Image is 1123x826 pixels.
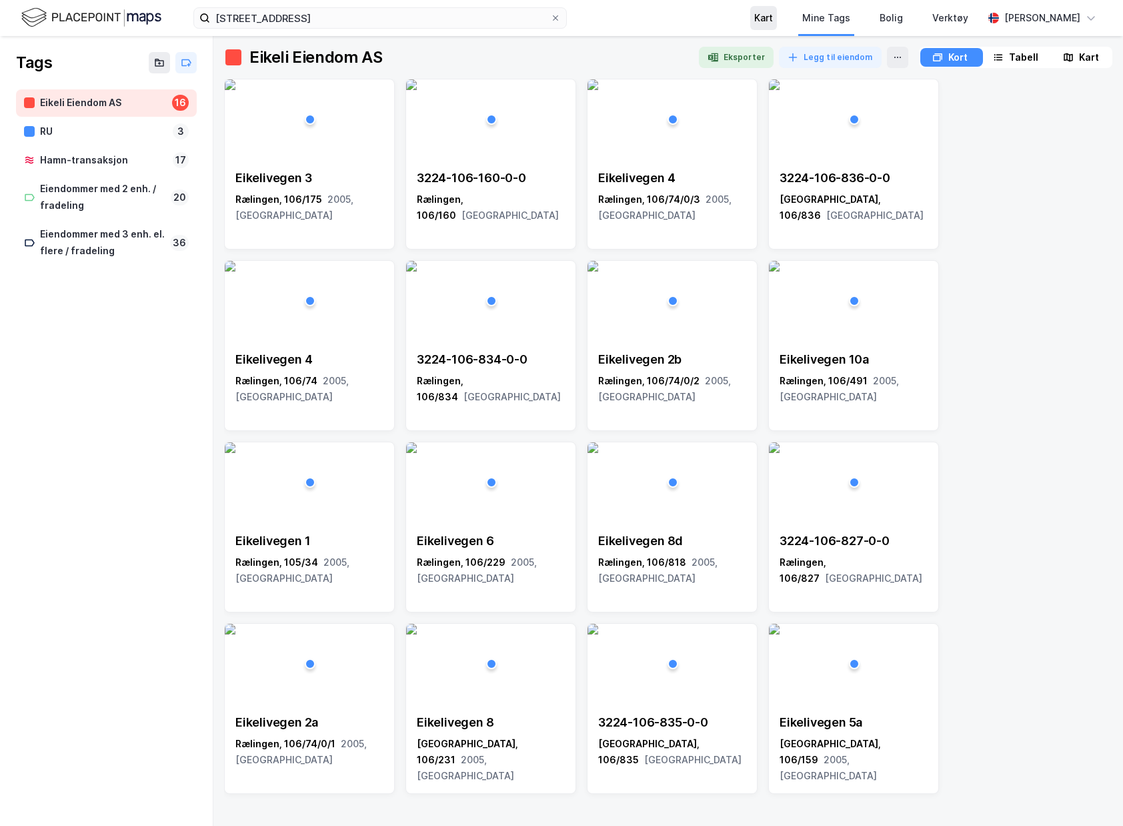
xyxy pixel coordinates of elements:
div: Kart [754,10,773,26]
img: 256x120 [588,79,598,90]
span: 2005, [GEOGRAPHIC_DATA] [417,556,537,584]
div: Eiendommer med 2 enh. / fradeling [40,181,165,214]
div: Rælingen, 106/74/0/2 [598,373,746,405]
div: Rælingen, 106/834 [417,373,565,405]
img: 256x120 [769,624,780,635]
div: 3224-106-836-0-0 [780,170,928,186]
div: Eikelivegen 4 [598,170,746,186]
div: [GEOGRAPHIC_DATA], 106/836 [780,191,928,224]
div: 16 [172,95,189,111]
span: [GEOGRAPHIC_DATA] [463,391,561,402]
div: Eiendommer med 3 enh. el. flere / fradeling [40,226,165,260]
div: [GEOGRAPHIC_DATA], 106/159 [780,736,928,784]
div: Eikelivegen 5a [780,715,928,731]
img: 256x120 [406,442,417,453]
div: Rælingen, 106/160 [417,191,565,224]
iframe: Chat Widget [1056,762,1123,826]
div: Mine Tags [802,10,850,26]
input: Søk på adresse, matrikkel, gårdeiere, leietakere eller personer [210,8,550,28]
div: Hamn-transaksjon [40,152,167,169]
div: Kontrollprogram for chat [1056,762,1123,826]
img: 256x120 [225,624,235,635]
div: Kart [1079,49,1099,65]
div: 36 [170,235,189,251]
img: 256x120 [588,261,598,272]
span: [GEOGRAPHIC_DATA] [461,210,559,221]
div: Kort [948,49,968,65]
img: 256x120 [588,624,598,635]
div: Rælingen, 106/74/0/3 [598,191,746,224]
span: 2005, [GEOGRAPHIC_DATA] [780,754,877,781]
span: 2005, [GEOGRAPHIC_DATA] [780,375,899,402]
img: 256x120 [769,79,780,90]
div: Rælingen, 106/827 [780,554,928,586]
div: [GEOGRAPHIC_DATA], 106/835 [598,736,746,768]
div: Eikelivegen 6 [417,533,565,549]
div: Rælingen, 106/491 [780,373,928,405]
img: 256x120 [225,79,235,90]
div: Rælingen, 106/74/0/1 [235,736,383,768]
div: 20 [171,189,189,205]
img: 256x120 [406,261,417,272]
div: 3224-106-834-0-0 [417,352,565,368]
span: [GEOGRAPHIC_DATA] [644,754,742,765]
a: Eiendommer med 3 enh. el. flere / fradeling36 [16,221,197,265]
div: Tags [16,52,52,73]
img: 256x120 [406,79,417,90]
div: [PERSON_NAME] [1004,10,1080,26]
span: 2005, [GEOGRAPHIC_DATA] [235,375,349,402]
div: Rælingen, 106/74 [235,373,383,405]
span: [GEOGRAPHIC_DATA] [825,572,922,584]
div: Tabell [1009,49,1038,65]
div: Rælingen, 105/34 [235,554,383,586]
div: Eikelivegen 1 [235,533,383,549]
div: 3224-106-835-0-0 [598,715,746,731]
span: 2005, [GEOGRAPHIC_DATA] [598,375,731,402]
span: 2005, [GEOGRAPHIC_DATA] [235,738,367,765]
span: 2005, [GEOGRAPHIC_DATA] [235,193,353,221]
div: Rælingen, 106/229 [417,554,565,586]
div: Eikelivegen 3 [235,170,383,186]
div: Rælingen, 106/175 [235,191,383,224]
div: Eikelivegen 4 [235,352,383,368]
div: Eikelivegen 2a [235,715,383,731]
img: 256x120 [769,261,780,272]
button: Legg til eiendom [779,47,882,68]
a: Eiendommer med 2 enh. / fradeling20 [16,175,197,220]
img: logo.f888ab2527a4732fd821a326f86c7f29.svg [21,6,161,29]
div: Eikelivegen 8d [598,533,746,549]
span: 2005, [GEOGRAPHIC_DATA] [598,556,718,584]
div: 17 [173,152,189,168]
div: 3 [173,123,189,139]
div: RU [40,123,167,140]
a: RU3 [16,118,197,145]
img: 256x120 [225,261,235,272]
button: Eksporter [699,47,774,68]
span: [GEOGRAPHIC_DATA] [826,210,924,221]
div: 3224-106-160-0-0 [417,170,565,186]
img: 256x120 [588,442,598,453]
img: 256x120 [769,442,780,453]
span: 2005, [GEOGRAPHIC_DATA] [417,754,514,781]
div: Verktøy [932,10,968,26]
div: 3224-106-827-0-0 [780,533,928,549]
a: Eikeli Eiendom AS16 [16,89,197,117]
span: 2005, [GEOGRAPHIC_DATA] [235,556,349,584]
img: 256x120 [225,442,235,453]
a: Hamn-transaksjon17 [16,147,197,174]
img: 256x120 [406,624,417,635]
div: Eikeli Eiendom AS [249,47,382,68]
div: Eikeli Eiendom AS [40,95,167,111]
div: Bolig [880,10,903,26]
div: [GEOGRAPHIC_DATA], 106/231 [417,736,565,784]
div: Eikelivegen 8 [417,715,565,731]
div: Eikelivegen 2b [598,352,746,368]
span: 2005, [GEOGRAPHIC_DATA] [598,193,732,221]
div: Eikelivegen 10a [780,352,928,368]
div: Rælingen, 106/818 [598,554,746,586]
